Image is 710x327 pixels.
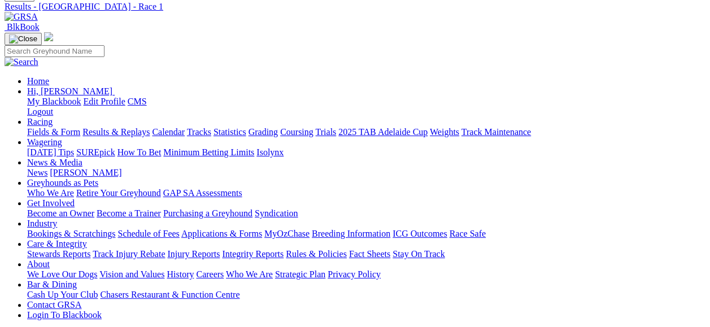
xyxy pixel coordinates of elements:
[117,147,162,157] a: How To Bet
[27,168,47,177] a: News
[214,127,246,137] a: Statistics
[27,188,74,198] a: Who We Are
[27,147,705,158] div: Wagering
[27,127,80,137] a: Fields & Form
[27,219,57,228] a: Industry
[27,97,81,106] a: My Blackbook
[27,188,705,198] div: Greyhounds as Pets
[5,12,38,22] img: GRSA
[461,127,531,137] a: Track Maintenance
[5,57,38,67] img: Search
[27,280,77,289] a: Bar & Dining
[275,269,325,279] a: Strategic Plan
[27,86,112,96] span: Hi, [PERSON_NAME]
[27,290,98,299] a: Cash Up Your Club
[84,97,125,106] a: Edit Profile
[27,269,97,279] a: We Love Our Dogs
[27,168,705,178] div: News & Media
[27,310,102,320] a: Login To Blackbook
[27,249,90,259] a: Stewards Reports
[27,76,49,86] a: Home
[163,188,242,198] a: GAP SA Assessments
[76,188,161,198] a: Retire Your Greyhound
[27,259,50,269] a: About
[163,208,252,218] a: Purchasing a Greyhound
[82,127,150,137] a: Results & Replays
[27,97,705,117] div: Hi, [PERSON_NAME]
[5,2,705,12] a: Results - [GEOGRAPHIC_DATA] - Race 1
[27,86,115,96] a: Hi, [PERSON_NAME]
[187,127,211,137] a: Tracks
[27,107,53,116] a: Logout
[7,22,40,32] span: BlkBook
[338,127,428,137] a: 2025 TAB Adelaide Cup
[312,229,390,238] a: Breeding Information
[167,249,220,259] a: Injury Reports
[27,198,75,208] a: Get Involved
[222,249,284,259] a: Integrity Reports
[393,249,445,259] a: Stay On Track
[27,290,705,300] div: Bar & Dining
[97,208,161,218] a: Become a Trainer
[393,229,447,238] a: ICG Outcomes
[27,229,115,238] a: Bookings & Scratchings
[27,269,705,280] div: About
[152,127,185,137] a: Calendar
[27,208,705,219] div: Get Involved
[117,229,179,238] a: Schedule of Fees
[181,229,262,238] a: Applications & Forms
[315,127,336,137] a: Trials
[27,158,82,167] a: News & Media
[27,117,53,127] a: Racing
[27,239,87,248] a: Care & Integrity
[99,269,164,279] a: Vision and Values
[286,249,347,259] a: Rules & Policies
[280,127,313,137] a: Coursing
[449,229,485,238] a: Race Safe
[27,147,74,157] a: [DATE] Tips
[163,147,254,157] a: Minimum Betting Limits
[5,33,42,45] button: Toggle navigation
[256,147,284,157] a: Isolynx
[93,249,165,259] a: Track Injury Rebate
[27,300,81,309] a: Contact GRSA
[27,127,705,137] div: Racing
[328,269,381,279] a: Privacy Policy
[249,127,278,137] a: Grading
[264,229,310,238] a: MyOzChase
[5,22,40,32] a: BlkBook
[76,147,115,157] a: SUREpick
[100,290,239,299] a: Chasers Restaurant & Function Centre
[27,249,705,259] div: Care & Integrity
[196,269,224,279] a: Careers
[430,127,459,137] a: Weights
[128,97,147,106] a: CMS
[27,229,705,239] div: Industry
[50,168,121,177] a: [PERSON_NAME]
[44,32,53,41] img: logo-grsa-white.png
[167,269,194,279] a: History
[255,208,298,218] a: Syndication
[5,45,104,57] input: Search
[27,178,98,188] a: Greyhounds as Pets
[9,34,37,43] img: Close
[349,249,390,259] a: Fact Sheets
[27,208,94,218] a: Become an Owner
[226,269,273,279] a: Who We Are
[27,137,62,147] a: Wagering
